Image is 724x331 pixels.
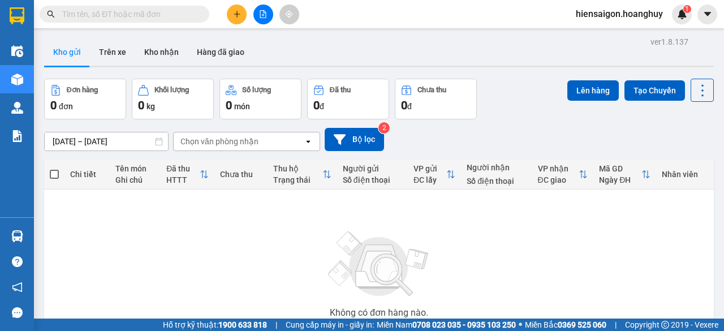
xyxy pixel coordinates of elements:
[532,160,594,190] th: Toggle SortBy
[313,98,320,112] span: 0
[115,175,156,184] div: Ghi chú
[408,160,461,190] th: Toggle SortBy
[275,319,277,331] span: |
[407,102,412,111] span: đ
[703,9,713,19] span: caret-down
[304,137,313,146] svg: open
[412,320,516,329] strong: 0708 023 035 - 0935 103 250
[253,5,273,24] button: file-add
[12,282,23,293] span: notification
[593,160,656,190] th: Toggle SortBy
[467,177,526,186] div: Số điện thoại
[161,160,214,190] th: Toggle SortBy
[132,79,214,119] button: Khối lượng0kg
[413,164,446,173] div: VP gửi
[343,164,402,173] div: Người gửi
[163,319,267,331] span: Hỗ trợ kỹ thuật:
[62,8,196,20] input: Tìm tên, số ĐT hoặc mã đơn
[268,160,337,190] th: Toggle SortBy
[12,256,23,267] span: question-circle
[50,98,57,112] span: 0
[567,7,672,21] span: hiensaigon.hoanghuy
[188,38,253,66] button: Hàng đã giao
[273,164,322,173] div: Thu hộ
[599,175,641,184] div: Ngày ĐH
[146,102,155,111] span: kg
[47,10,55,18] span: search
[417,86,446,94] div: Chưa thu
[661,321,669,329] span: copyright
[44,79,126,119] button: Đơn hàng0đơn
[220,170,262,179] div: Chưa thu
[685,5,689,13] span: 1
[234,102,250,111] span: món
[467,163,526,172] div: Người nhận
[615,319,617,331] span: |
[519,323,522,327] span: ⚪️
[135,38,188,66] button: Kho nhận
[219,79,301,119] button: Số lượng0món
[624,80,685,101] button: Tạo Chuyến
[11,45,23,57] img: warehouse-icon
[259,10,267,18] span: file-add
[12,307,23,318] span: message
[279,5,299,24] button: aim
[322,225,436,304] img: svg+xml;base64,PHN2ZyBjbGFzcz0ibGlzdC1wbHVnX19zdmciIHhtbG5zPSJodHRwOi8vd3d3LnczLm9yZy8yMDAwL3N2Zy...
[285,10,293,18] span: aim
[697,5,717,24] button: caret-down
[138,98,144,112] span: 0
[115,164,156,173] div: Tên món
[154,86,189,94] div: Khối lượng
[538,175,579,184] div: ĐC giao
[395,79,477,119] button: Chưa thu0đ
[343,175,402,184] div: Số điện thoại
[226,98,232,112] span: 0
[166,164,199,173] div: Đã thu
[538,164,579,173] div: VP nhận
[650,36,688,48] div: ver 1.8.137
[10,7,24,24] img: logo-vxr
[90,38,135,66] button: Trên xe
[11,74,23,85] img: warehouse-icon
[59,102,73,111] span: đơn
[11,130,23,142] img: solution-icon
[307,79,389,119] button: Đã thu0đ
[330,308,428,317] div: Không có đơn hàng nào.
[11,230,23,242] img: warehouse-icon
[218,320,267,329] strong: 1900 633 818
[286,319,374,331] span: Cung cấp máy in - giấy in:
[378,122,390,134] sup: 2
[227,5,247,24] button: plus
[567,80,619,101] button: Lên hàng
[166,175,199,184] div: HTTT
[401,98,407,112] span: 0
[67,86,98,94] div: Đơn hàng
[683,5,691,13] sup: 1
[44,38,90,66] button: Kho gửi
[45,132,168,151] input: Select a date range.
[70,170,104,179] div: Chi tiết
[11,102,23,114] img: warehouse-icon
[330,86,351,94] div: Đã thu
[273,175,322,184] div: Trạng thái
[413,175,446,184] div: ĐC lấy
[320,102,324,111] span: đ
[180,136,258,147] div: Chọn văn phòng nhận
[233,10,241,18] span: plus
[325,128,384,151] button: Bộ lọc
[599,164,641,173] div: Mã GD
[558,320,606,329] strong: 0369 525 060
[242,86,271,94] div: Số lượng
[525,319,606,331] span: Miền Bắc
[677,9,687,19] img: icon-new-feature
[662,170,708,179] div: Nhân viên
[377,319,516,331] span: Miền Nam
